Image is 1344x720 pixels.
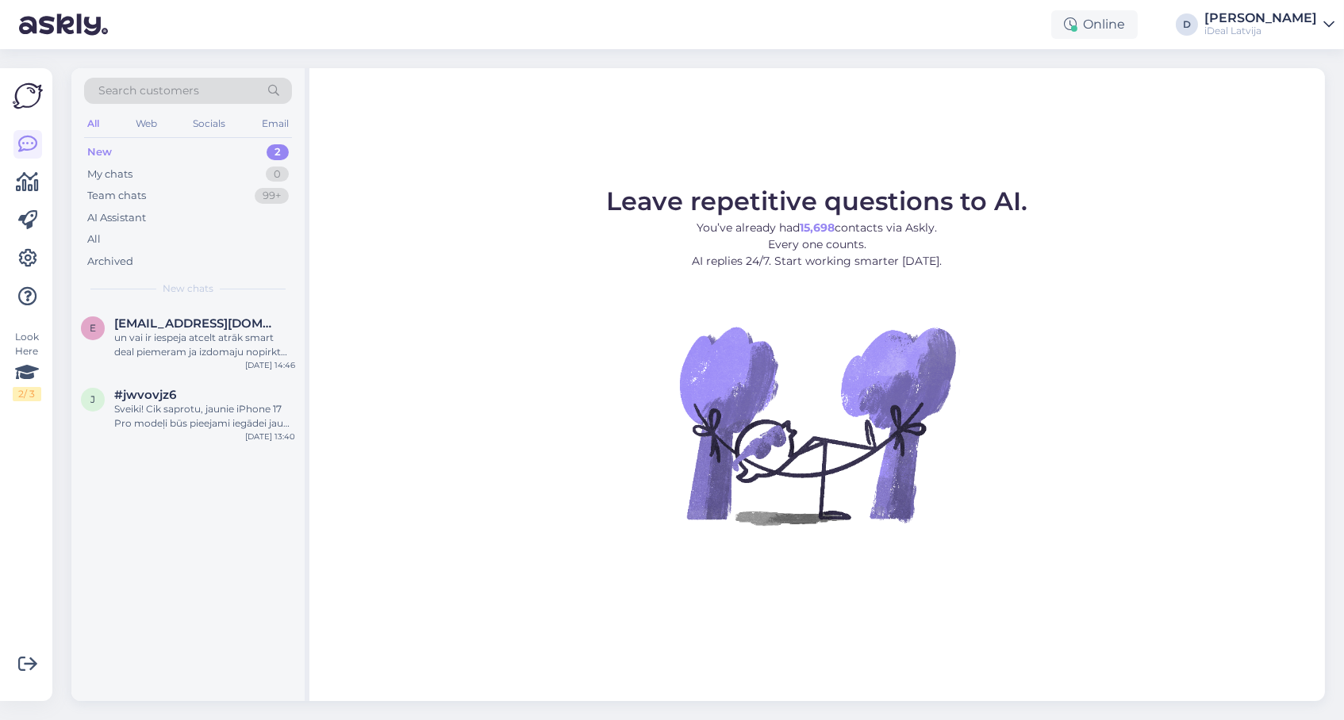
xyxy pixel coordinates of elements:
div: Web [132,113,160,134]
span: e [90,322,96,334]
div: Look Here [13,330,41,401]
p: You’ve already had contacts via Askly. Every one counts. AI replies 24/7. Start working smarter [... [607,220,1028,270]
div: Socials [190,113,228,134]
div: un vai ir iespeja atcelt atrāk smart deal piemeram ja izdomaju nopirkt citu ierici [114,331,295,359]
div: Team chats [87,188,146,204]
div: 99+ [255,188,289,204]
div: All [87,232,101,247]
span: Leave repetitive questions to AI. [607,186,1028,216]
div: Online [1051,10,1138,39]
div: [PERSON_NAME] [1204,12,1317,25]
div: 2 / 3 [13,387,41,401]
span: endijsozols@inbox.lv [114,316,279,331]
div: All [84,113,102,134]
img: Askly Logo [13,81,43,111]
span: #jwvovjz6 [114,388,176,402]
span: j [90,393,95,405]
div: [DATE] 13:40 [245,431,295,442]
span: Search customers [98,82,199,99]
b: 15,698 [801,220,835,235]
a: [PERSON_NAME]iDeal Latvija [1204,12,1334,37]
div: Archived [87,254,133,270]
div: AI Assistant [87,210,146,226]
div: D [1176,13,1198,36]
div: New [87,144,112,160]
div: 0 [266,167,289,182]
img: No Chat active [674,282,960,568]
div: [DATE] 14:46 [245,359,295,371]
div: My chats [87,167,132,182]
div: Email [259,113,292,134]
span: New chats [163,281,213,296]
div: iDeal Latvija [1204,25,1317,37]
div: Sveiki! Cik saprotu, jaunie iPhone 17 Pro modeļi būs pieejami iegādei jau [DATE]? Vai šis attieca... [114,402,295,431]
div: 2 [267,144,289,160]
